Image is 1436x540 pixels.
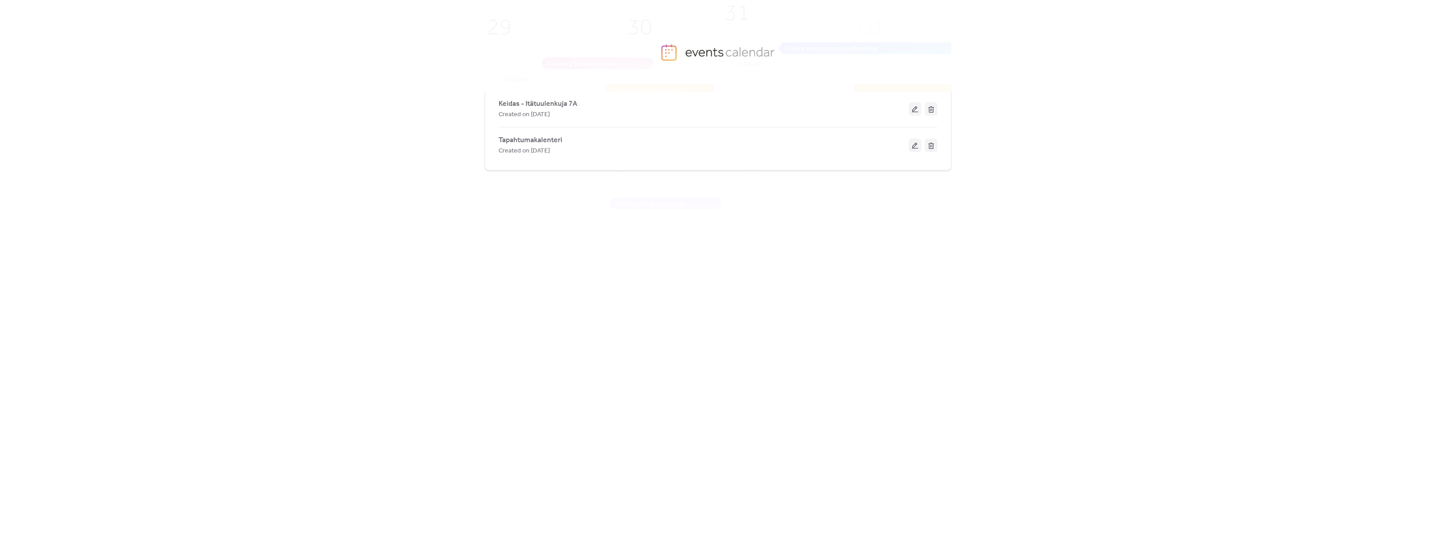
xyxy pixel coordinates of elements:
[499,138,562,143] a: Tapahtumakalenteri
[499,101,577,106] a: Keidas - Itätuulenkuja 7A
[499,135,562,146] span: Tapahtumakalenteri
[499,99,577,109] span: Keidas - Itätuulenkuja 7A
[499,146,550,157] span: Created on [DATE]
[499,109,550,120] span: Created on [DATE]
